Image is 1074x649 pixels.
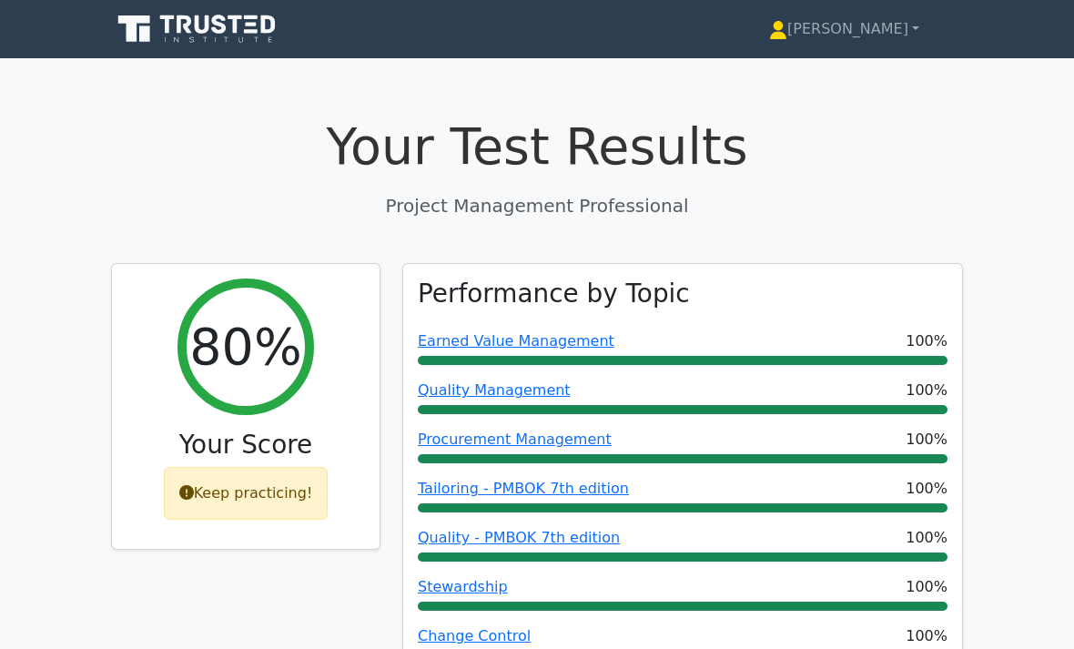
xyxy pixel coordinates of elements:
h2: 80% [189,317,301,378]
span: 100% [906,576,947,598]
a: Stewardship [418,578,508,595]
h3: Performance by Topic [418,279,690,309]
a: Tailoring - PMBOK 7th edition [418,480,629,497]
a: Change Control [418,627,531,644]
h1: Your Test Results [111,117,963,177]
a: Quality - PMBOK 7th edition [418,529,620,546]
span: 100% [906,527,947,549]
span: 100% [906,380,947,401]
span: 100% [906,429,947,451]
span: 100% [906,330,947,352]
a: Earned Value Management [418,332,614,350]
span: 100% [906,625,947,647]
p: Project Management Professional [111,192,963,219]
span: 100% [906,478,947,500]
div: Keep practicing! [164,467,329,520]
a: Quality Management [418,381,571,399]
a: Procurement Management [418,431,612,448]
a: [PERSON_NAME] [725,11,963,47]
h3: Your Score [127,430,365,460]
